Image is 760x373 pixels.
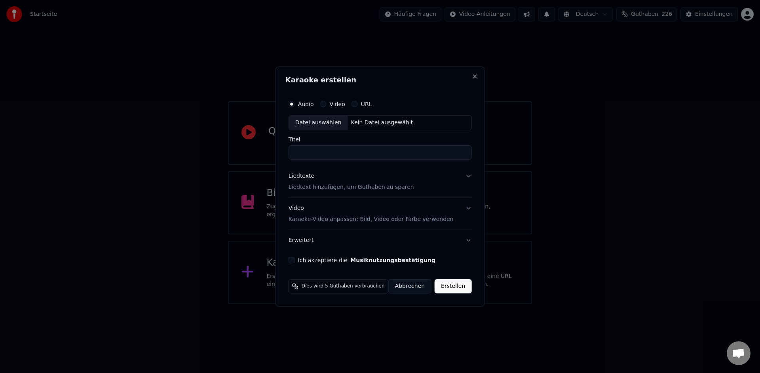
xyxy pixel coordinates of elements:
button: Ich akzeptiere die [350,257,435,263]
div: Video [289,204,454,223]
p: Karaoke-Video anpassen: Bild, Video oder Farbe verwenden [289,215,454,223]
button: Abbrechen [388,279,431,293]
p: Liedtext hinzufügen, um Guthaben zu sparen [289,183,414,191]
div: Datei auswählen [289,116,348,130]
button: Erweitert [289,230,472,251]
label: Ich akzeptiere die [298,257,435,263]
label: Audio [298,101,314,107]
h2: Karaoke erstellen [285,76,475,84]
label: URL [361,101,372,107]
label: Titel [289,137,472,142]
label: Video [329,101,345,107]
button: Erstellen [435,279,471,293]
button: LiedtexteLiedtext hinzufügen, um Guthaben zu sparen [289,166,472,198]
div: Kein Datei ausgewählt [348,119,416,127]
div: Liedtexte [289,172,314,180]
span: Dies wird 5 Guthaben verbrauchen [302,283,385,289]
button: VideoKaraoke-Video anpassen: Bild, Video oder Farbe verwenden [289,198,472,230]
